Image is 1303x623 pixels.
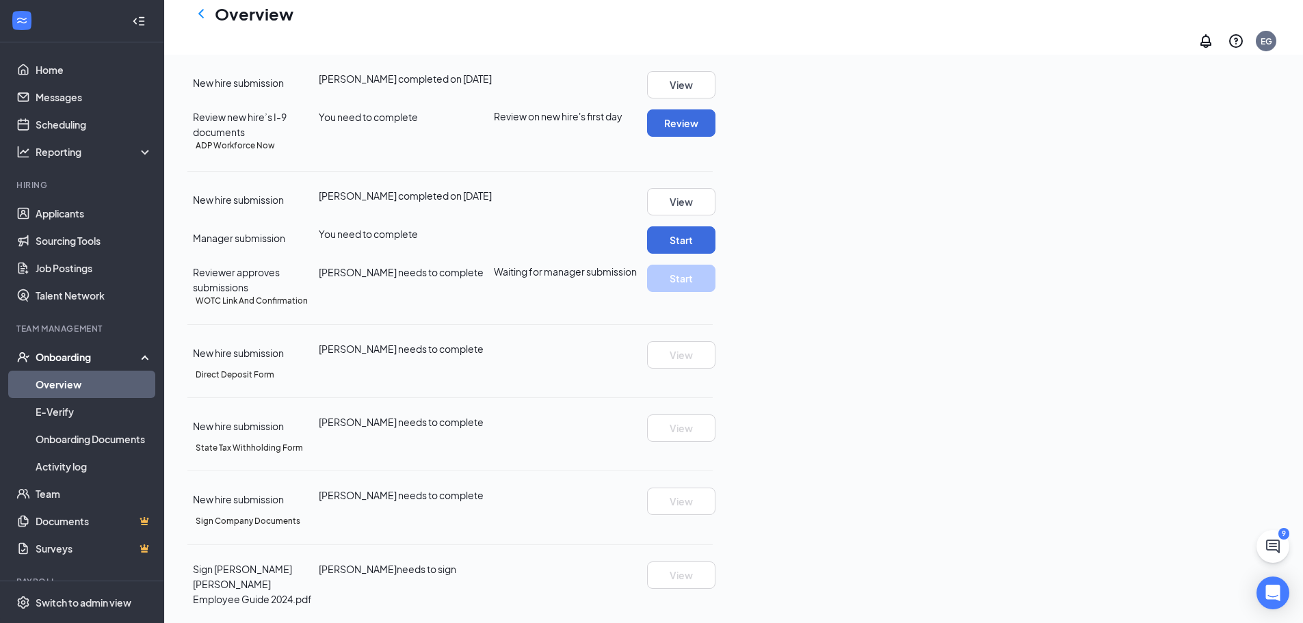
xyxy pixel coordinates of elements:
[196,295,308,307] h5: WOTC Link And Confirmation
[36,425,153,453] a: Onboarding Documents
[647,414,715,442] button: View
[1261,36,1272,47] div: EG
[319,266,484,278] span: [PERSON_NAME] needs to complete
[647,71,715,98] button: View
[193,493,284,505] span: New hire submission
[16,350,30,364] svg: UserCheck
[36,111,153,138] a: Scheduling
[193,194,284,206] span: New hire submission
[319,72,492,85] span: [PERSON_NAME] completed on [DATE]
[16,145,30,159] svg: Analysis
[196,140,275,152] h5: ADP Workforce Now
[16,323,150,334] div: Team Management
[196,442,303,454] h5: State Tax Withholding Form
[132,14,146,27] svg: Collapse
[36,398,153,425] a: E-Verify
[36,145,153,159] div: Reporting
[494,109,622,123] span: Review on new hire's first day
[319,111,418,123] span: You need to complete
[196,369,274,381] h5: Direct Deposit Form
[319,561,494,576] div: [PERSON_NAME] needs to sign
[1228,33,1244,49] svg: QuestionInfo
[36,83,153,111] a: Messages
[319,343,484,355] span: [PERSON_NAME] needs to complete
[36,371,153,398] a: Overview
[1265,538,1281,555] svg: ChatActive
[193,420,284,432] span: New hire submission
[193,266,280,293] span: Reviewer approves submissions
[193,347,284,359] span: New hire submission
[36,507,153,535] a: DocumentsCrown
[36,595,131,609] div: Switch to admin view
[36,480,153,507] a: Team
[319,189,492,202] span: [PERSON_NAME] completed on [DATE]
[36,227,153,254] a: Sourcing Tools
[647,341,715,369] button: View
[1278,528,1289,540] div: 9
[319,416,484,428] span: [PERSON_NAME] needs to complete
[36,535,153,562] a: SurveysCrown
[319,228,418,240] span: You need to complete
[15,14,29,27] svg: WorkstreamLogo
[647,488,715,515] button: View
[647,561,715,589] button: View
[16,576,150,587] div: Payroll
[647,226,715,254] button: Start
[36,350,141,364] div: Onboarding
[494,265,637,278] span: Waiting for manager submission
[215,2,293,25] h1: Overview
[319,489,484,501] span: [PERSON_NAME] needs to complete
[36,282,153,309] a: Talent Network
[36,200,153,227] a: Applicants
[16,179,150,191] div: Hiring
[36,56,153,83] a: Home
[647,188,715,215] button: View
[36,254,153,282] a: Job Postings
[647,109,715,137] button: Review
[196,515,300,527] h5: Sign Company Documents
[16,595,30,609] svg: Settings
[193,563,312,605] span: Sign [PERSON_NAME] [PERSON_NAME] Employee Guide 2024.pdf
[36,453,153,480] a: Activity log
[193,77,284,89] span: New hire submission
[193,232,285,244] span: Manager submission
[193,5,209,22] svg: ChevronLeft
[1256,576,1289,609] div: Open Intercom Messenger
[1198,33,1214,49] svg: Notifications
[1256,530,1289,563] button: ChatActive
[193,111,287,138] span: Review new hire’s I-9 documents
[647,265,715,292] button: Start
